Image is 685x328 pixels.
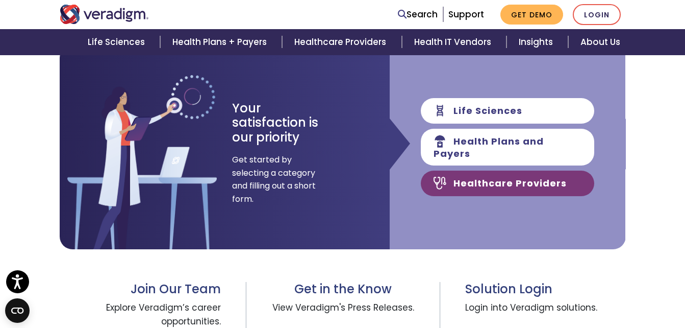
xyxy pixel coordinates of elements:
[465,282,625,297] h3: Solution Login
[568,29,632,55] a: About Us
[232,101,337,145] h3: Your satisfaction is our priority
[573,4,621,25] a: Login
[500,5,563,25] a: Get Demo
[282,29,401,55] a: Healthcare Providers
[75,29,160,55] a: Life Sciences
[60,5,149,24] img: Veradigm logo
[160,29,282,55] a: Health Plans + Payers
[506,29,568,55] a: Insights
[232,153,316,205] span: Get started by selecting a category and filling out a short form.
[402,29,506,55] a: Health IT Vendors
[448,8,484,20] a: Support
[5,298,30,323] button: Open CMP widget
[398,8,438,21] a: Search
[271,282,415,297] h3: Get in the Know
[60,282,221,297] h3: Join Our Team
